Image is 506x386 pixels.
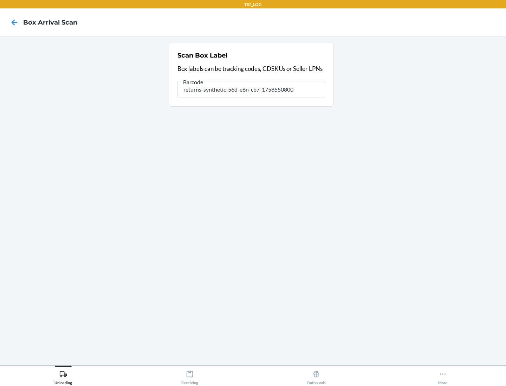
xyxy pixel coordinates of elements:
input: Barcode [177,81,325,98]
h2: Scan Box Label [177,51,227,60]
p: TST_LOG [244,1,262,8]
div: Receiving [181,367,198,385]
div: Outbounds [307,367,326,385]
p: Box labels can be tracking codes, CDSKUs or Seller LPNs [177,64,325,73]
span: Barcode [182,79,204,86]
div: More [438,367,447,385]
button: Outbounds [253,366,379,385]
button: More [379,366,506,385]
h4: Box Arrival Scan [23,18,77,27]
div: Unloading [54,367,72,385]
button: Receiving [126,366,253,385]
